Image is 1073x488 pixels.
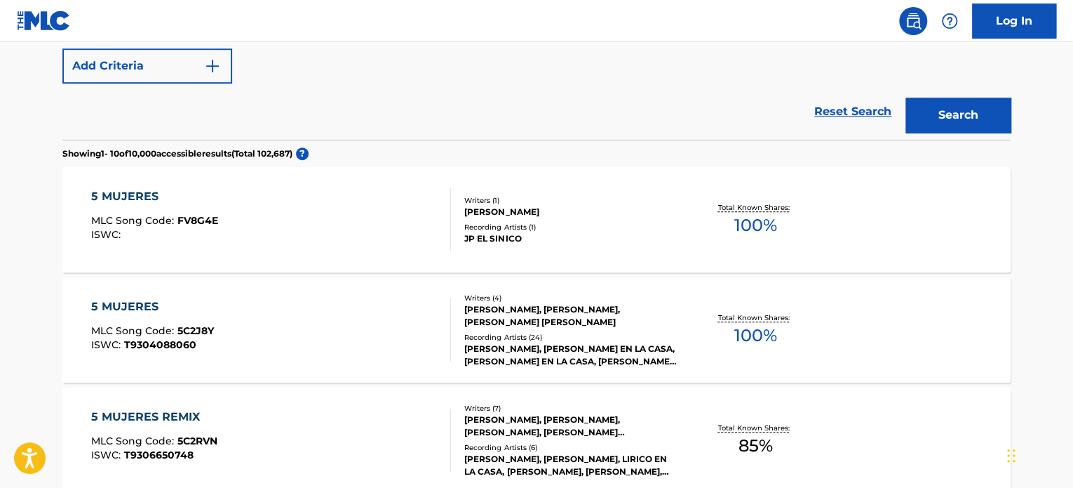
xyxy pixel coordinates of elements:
a: Public Search [899,7,927,35]
div: 5 MUJERES [91,298,214,315]
span: 5C2RVN [177,435,217,447]
span: ISWC : [91,449,124,461]
a: Log In [972,4,1056,39]
span: ISWC : [91,338,124,351]
div: Recording Artists ( 1 ) [464,222,676,232]
img: search [905,13,922,29]
div: [PERSON_NAME], [PERSON_NAME], [PERSON_NAME] [PERSON_NAME] [464,303,676,329]
span: MLC Song Code : [91,324,177,337]
div: [PERSON_NAME] [464,206,676,218]
a: Reset Search [807,96,898,127]
div: 5 MUJERES REMIX [91,409,217,426]
div: Recording Artists ( 24 ) [464,332,676,343]
p: Total Known Shares: [717,312,792,323]
p: Showing 1 - 10 of 10,000 accessible results (Total 102,687 ) [62,147,292,160]
span: MLC Song Code : [91,214,177,227]
iframe: Chat Widget [1003,421,1073,488]
div: Writers ( 7 ) [464,403,676,414]
div: Writers ( 4 ) [464,293,676,303]
div: Writers ( 1 ) [464,195,676,206]
div: Help [936,7,964,35]
div: JP EL SINICO [464,232,676,245]
div: [PERSON_NAME], [PERSON_NAME], [PERSON_NAME], [PERSON_NAME] [PERSON_NAME], [PERSON_NAME], [PERSON_... [464,414,676,439]
img: MLC Logo [17,11,71,31]
span: ISWC : [91,228,124,241]
div: [PERSON_NAME], [PERSON_NAME] EN LA CASA, [PERSON_NAME] EN LA CASA, [PERSON_NAME], [PERSON_NAME], ... [464,343,676,368]
div: [PERSON_NAME], [PERSON_NAME], LIRICO EN LA CASA, [PERSON_NAME], [PERSON_NAME], [PERSON_NAME] EN L... [464,453,676,478]
span: 100 % [734,213,776,238]
a: 5 MUJERESMLC Song Code:FV8G4EISWC:Writers (1)[PERSON_NAME]Recording Artists (1)JP EL SINICOTotal ... [62,167,1011,272]
img: help [941,13,958,29]
button: Search [905,98,1011,133]
span: 100 % [734,323,776,348]
p: Total Known Shares: [717,202,792,213]
div: Drag [1007,435,1015,477]
span: T9306650748 [124,449,194,461]
span: 85 % [738,433,772,459]
span: FV8G4E [177,214,218,227]
span: 5C2J8Y [177,324,214,337]
img: 9d2ae6d4665cec9f34b9.svg [204,58,221,74]
div: 5 MUJERES [91,188,218,205]
a: 5 MUJERESMLC Song Code:5C2J8YISWC:T9304088060Writers (4)[PERSON_NAME], [PERSON_NAME], [PERSON_NAM... [62,277,1011,383]
span: T9304088060 [124,338,196,351]
span: MLC Song Code : [91,435,177,447]
button: Add Criteria [62,48,232,84]
span: ? [296,147,309,160]
div: Recording Artists ( 6 ) [464,442,676,453]
p: Total Known Shares: [717,423,792,433]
